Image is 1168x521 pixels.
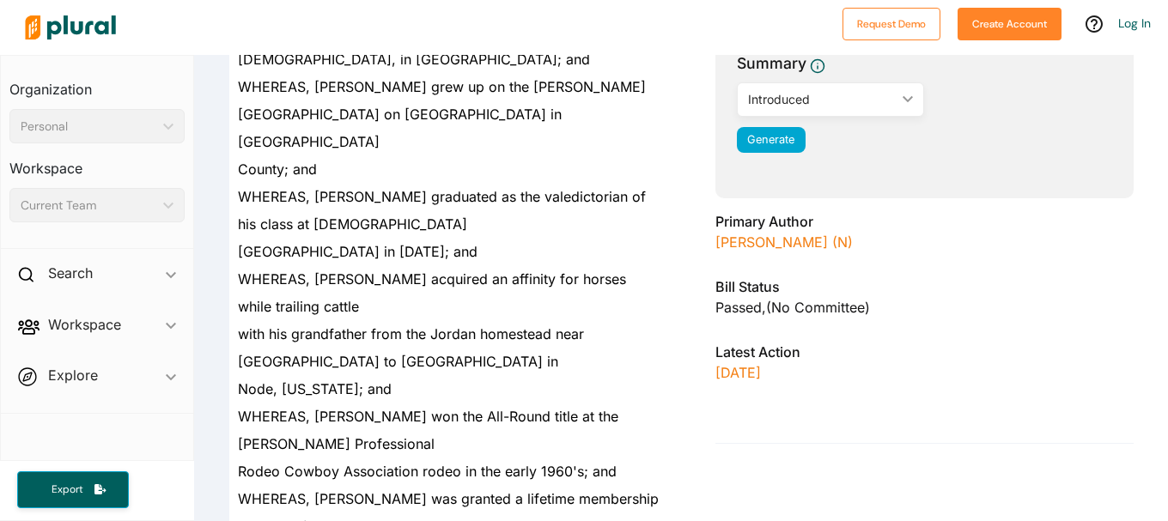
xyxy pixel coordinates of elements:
h3: Workspace [9,143,185,181]
span: with his grandfather from the Jordan homestead near [GEOGRAPHIC_DATA] to [GEOGRAPHIC_DATA] in [238,325,584,370]
span: WHEREAS, [PERSON_NAME] acquired an affinity for horses while trailing cattle [238,270,626,315]
h3: Organization [9,64,185,102]
button: Generate [737,127,806,153]
div: Passed , (no committee) [715,297,1134,318]
span: Export [40,482,94,497]
h3: Summary [737,52,806,75]
span: Generate [747,133,794,146]
div: Personal [21,118,156,136]
div: Current Team [21,197,156,215]
span: WHEREAS, [PERSON_NAME] won the All-Round title at the [PERSON_NAME] Professional [238,408,618,452]
button: Export [17,471,129,508]
button: Create Account [958,8,1062,40]
span: Rodeo Cowboy Association rodeo in the early 1960's; and [238,463,617,480]
a: [PERSON_NAME] (N) [715,233,853,251]
span: WHEREAS, [PERSON_NAME] graduated as the valedictorian of his class at [DEMOGRAPHIC_DATA] [238,188,646,233]
h3: Bill Status [715,276,1134,297]
a: Request Demo [843,14,940,32]
span: [GEOGRAPHIC_DATA] in [DATE]; and [238,243,478,260]
button: Request Demo [843,8,940,40]
span: Node, [US_STATE]; and [238,380,392,397]
h2: Search [48,264,93,282]
span: County; and [238,161,317,178]
h3: Latest Action [715,342,1134,362]
p: [DATE] [715,362,1134,383]
div: Introduced [748,90,897,108]
a: Log In [1118,15,1151,31]
a: Create Account [958,14,1062,32]
span: WHEREAS, [PERSON_NAME] grew up on the [PERSON_NAME][GEOGRAPHIC_DATA] on [GEOGRAPHIC_DATA] in [GEO... [238,78,646,150]
h3: Primary Author [715,211,1134,232]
